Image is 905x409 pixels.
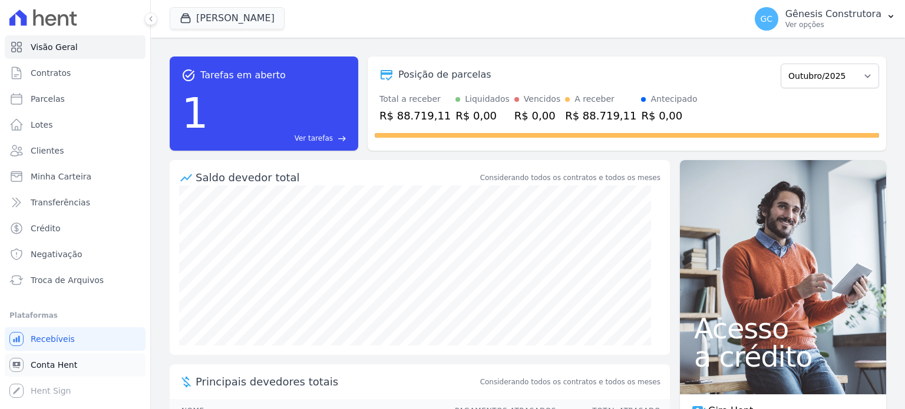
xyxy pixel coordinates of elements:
a: Lotes [5,113,146,137]
div: Total a receber [379,93,451,105]
div: Antecipado [650,93,697,105]
a: Troca de Arquivos [5,268,146,292]
div: R$ 88.719,11 [379,108,451,124]
span: Tarefas em aberto [200,68,286,82]
span: Troca de Arquivos [31,274,104,286]
a: Ver tarefas east [213,133,346,144]
div: 1 [181,82,209,144]
div: Posição de parcelas [398,68,491,82]
span: a crédito [694,343,872,371]
span: task_alt [181,68,196,82]
a: Visão Geral [5,35,146,59]
button: GC Gênesis Construtora Ver opções [745,2,905,35]
div: Vencidos [524,93,560,105]
p: Gênesis Construtora [785,8,881,20]
a: Conta Hent [5,353,146,377]
span: Contratos [31,67,71,79]
span: Clientes [31,145,64,157]
div: R$ 0,00 [455,108,510,124]
a: Minha Carteira [5,165,146,188]
span: Recebíveis [31,333,75,345]
a: Crédito [5,217,146,240]
a: Recebíveis [5,327,146,351]
a: Negativação [5,242,146,266]
span: Minha Carteira [31,171,91,182]
span: Ver tarefas [295,133,333,144]
span: Acesso [694,314,872,343]
div: R$ 0,00 [641,108,697,124]
span: GC [760,15,772,23]
span: Parcelas [31,93,65,105]
span: Lotes [31,119,53,131]
button: [PERSON_NAME] [170,7,285,29]
div: Liquidados [465,93,510,105]
span: Crédito [31,222,61,234]
div: R$ 88.719,11 [565,108,636,124]
span: east [338,134,346,143]
span: Transferências [31,197,90,208]
span: Visão Geral [31,41,78,53]
div: R$ 0,00 [514,108,560,124]
span: Principais devedores totais [196,374,478,390]
div: Saldo devedor total [196,169,478,185]
a: Contratos [5,61,146,85]
p: Ver opções [785,20,881,29]
span: Considerando todos os contratos e todos os meses [480,377,660,387]
span: Conta Hent [31,359,77,371]
a: Transferências [5,191,146,214]
div: Plataformas [9,308,141,322]
a: Clientes [5,139,146,162]
a: Parcelas [5,87,146,111]
div: A receber [574,93,615,105]
div: Considerando todos os contratos e todos os meses [480,172,660,183]
span: Negativação [31,248,82,260]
